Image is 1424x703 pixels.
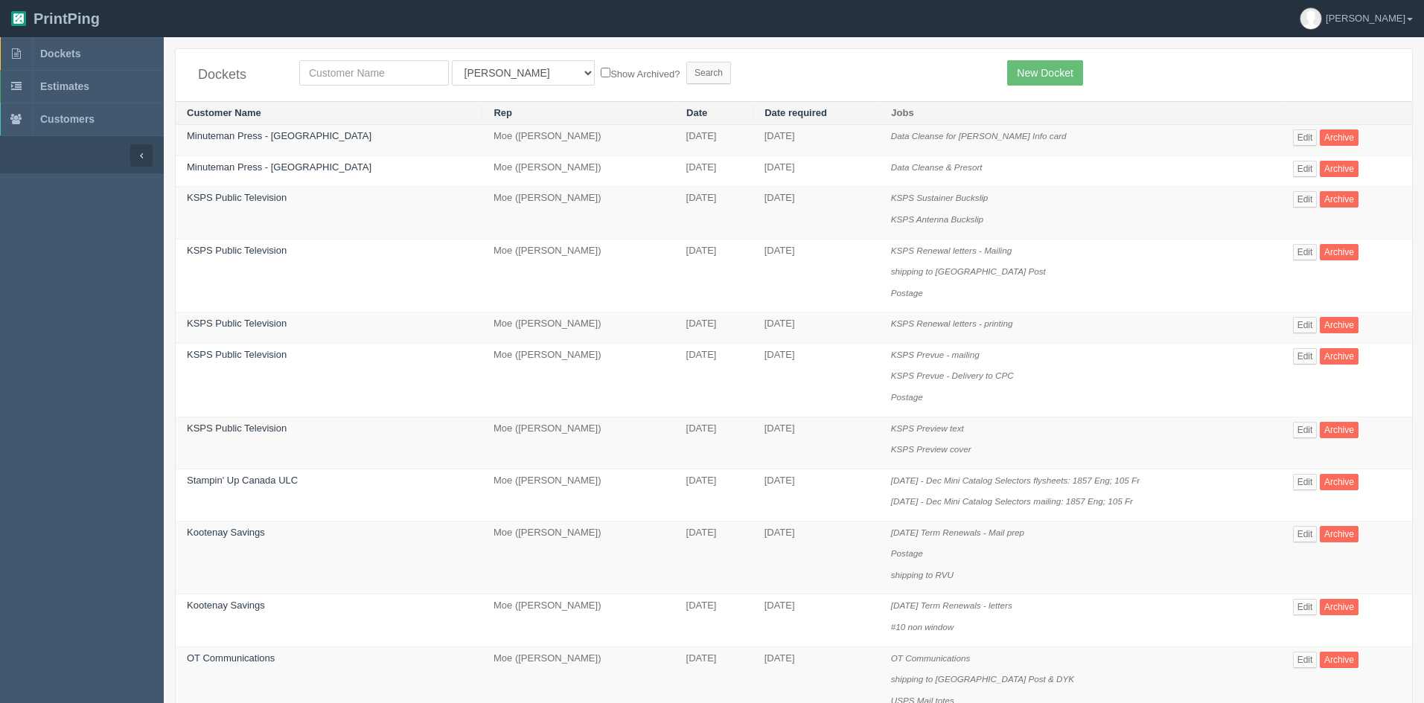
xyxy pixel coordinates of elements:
a: KSPS Public Television [187,423,287,434]
td: [DATE] [753,521,880,594]
td: [DATE] [753,343,880,417]
a: Archive [1320,317,1358,333]
td: [DATE] [675,125,753,156]
td: [DATE] [753,187,880,239]
td: Moe ([PERSON_NAME]) [482,469,675,521]
td: [DATE] [753,312,880,344]
td: Moe ([PERSON_NAME]) [482,343,675,417]
td: Moe ([PERSON_NAME]) [482,312,675,344]
td: [DATE] [675,155,753,187]
i: KSPS Sustainer Buckslip [891,193,989,202]
a: Date required [764,107,827,118]
a: Edit [1293,526,1318,542]
a: Kootenay Savings [187,600,265,611]
a: Archive [1320,652,1358,668]
a: Archive [1320,348,1358,365]
td: Moe ([PERSON_NAME]) [482,417,675,469]
i: [DATE] - Dec Mini Catalog Selectors flysheets: 1857 Eng; 105 Fr [891,475,1140,485]
a: Edit [1293,348,1318,365]
span: Estimates [40,80,89,92]
a: Archive [1320,161,1358,177]
a: Archive [1320,474,1358,490]
a: Minuteman Press - [GEOGRAPHIC_DATA] [187,161,371,173]
i: KSPS Renewal letters - printing [891,318,1013,328]
td: [DATE] [675,343,753,417]
td: [DATE] [675,312,753,344]
a: Edit [1293,191,1318,208]
label: Show Archived? [601,65,680,82]
i: shipping to [GEOGRAPHIC_DATA] Post & DYK [891,674,1074,684]
td: Moe ([PERSON_NAME]) [482,187,675,239]
a: Archive [1320,191,1358,208]
i: KSPS Antenna Buckslip [891,214,983,224]
a: Archive [1320,422,1358,438]
i: Postage [891,392,923,402]
td: Moe ([PERSON_NAME]) [482,239,675,312]
i: KSPS Prevue - mailing [891,350,980,359]
i: Postage [891,288,923,298]
a: Edit [1293,129,1318,146]
td: [DATE] [675,594,753,646]
i: #10 non window [891,622,954,632]
input: Customer Name [299,60,449,86]
td: [DATE] [753,239,880,312]
a: Archive [1320,599,1358,615]
i: KSPS Prevue - Delivery to CPC [891,370,1014,380]
a: New Docket [1007,60,1082,86]
i: shipping to [GEOGRAPHIC_DATA] Post [891,266,1046,276]
a: Archive [1320,244,1358,260]
a: OT Communications [187,652,275,664]
td: [DATE] [753,594,880,646]
td: Moe ([PERSON_NAME]) [482,521,675,594]
a: Edit [1293,244,1318,260]
input: Show Archived? [601,68,610,77]
i: Data Cleanse for [PERSON_NAME] Info card [891,131,1067,141]
i: Data Cleanse & Presort [891,162,983,172]
i: Postage [891,548,923,558]
span: Dockets [40,48,80,60]
a: Edit [1293,599,1318,615]
input: Search [686,62,731,84]
a: Kootenay Savings [187,527,265,538]
a: Stampin' Up Canada ULC [187,475,298,486]
td: [DATE] [753,469,880,521]
a: Edit [1293,422,1318,438]
td: [DATE] [675,417,753,469]
a: KSPS Public Television [187,349,287,360]
i: KSPS Preview text [891,423,964,433]
i: KSPS Preview cover [891,444,971,454]
a: Archive [1320,526,1358,542]
td: Moe ([PERSON_NAME]) [482,125,675,156]
img: avatar_default-7531ab5dedf162e01f1e0bb0964e6a185e93c5c22dfe317fb01d7f8cd2b1632c.jpg [1300,8,1321,29]
a: Rep [494,107,512,118]
a: Edit [1293,474,1318,490]
td: Moe ([PERSON_NAME]) [482,155,675,187]
td: [DATE] [753,417,880,469]
a: KSPS Public Television [187,192,287,203]
a: Archive [1320,129,1358,146]
i: shipping to RVU [891,570,954,580]
td: [DATE] [675,521,753,594]
a: KSPS Public Television [187,318,287,329]
a: Date [686,107,707,118]
i: [DATE] - Dec Mini Catalog Selectors mailing: 1857 Eng; 105 Fr [891,496,1133,506]
a: Customer Name [187,107,261,118]
i: OT Communications [891,653,971,663]
i: [DATE] Term Renewals - Mail prep [891,527,1024,537]
a: Edit [1293,161,1318,177]
img: logo-3e63b451c926e2ac314895c53de4908e5d424f24456219fb08d385ab2e579770.png [11,11,26,26]
span: Customers [40,113,95,125]
a: Minuteman Press - [GEOGRAPHIC_DATA] [187,130,371,141]
a: Edit [1293,652,1318,668]
td: [DATE] [675,187,753,239]
td: [DATE] [753,125,880,156]
a: Edit [1293,317,1318,333]
i: KSPS Renewal letters - Mailing [891,245,1012,255]
a: KSPS Public Television [187,245,287,256]
td: Moe ([PERSON_NAME]) [482,594,675,646]
h4: Dockets [198,68,277,83]
td: [DATE] [675,239,753,312]
td: [DATE] [675,469,753,521]
i: [DATE] Term Renewals - letters [891,600,1012,610]
th: Jobs [880,101,1282,125]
